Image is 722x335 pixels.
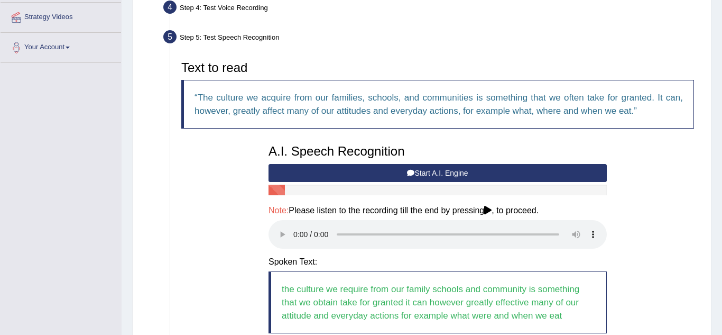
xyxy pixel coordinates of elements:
h4: Please listen to the recording till the end by pressing , to proceed. [269,206,607,215]
blockquote: the culture we require from our family schools and community is something that we obtain take for... [269,271,607,333]
h3: Text to read [181,61,694,75]
q: The culture we acquire from our families, schools, and communities is something that we often tak... [195,93,683,116]
span: Note: [269,206,289,215]
div: Step 5: Test Speech Recognition [159,27,706,50]
button: Start A.I. Engine [269,164,607,182]
h4: Spoken Text: [269,257,607,267]
a: Your Account [1,33,121,59]
h3: A.I. Speech Recognition [269,144,607,158]
a: Strategy Videos [1,3,121,29]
